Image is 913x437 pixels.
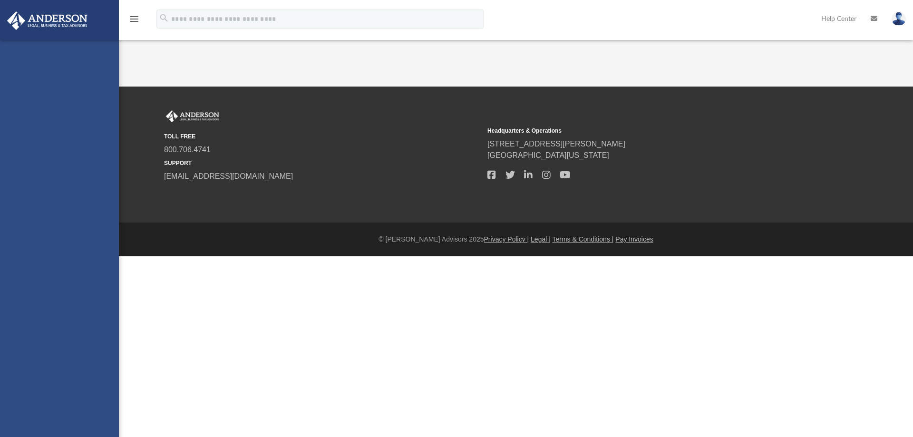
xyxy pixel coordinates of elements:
small: SUPPORT [164,159,481,167]
div: © [PERSON_NAME] Advisors 2025 [119,234,913,244]
small: Headquarters & Operations [487,126,804,135]
a: 800.706.4741 [164,146,211,154]
a: Terms & Conditions | [553,235,614,243]
a: [GEOGRAPHIC_DATA][US_STATE] [487,151,609,159]
img: Anderson Advisors Platinum Portal [4,11,90,30]
a: menu [128,18,140,25]
img: Anderson Advisors Platinum Portal [164,110,221,123]
a: [EMAIL_ADDRESS][DOMAIN_NAME] [164,172,293,180]
a: Privacy Policy | [484,235,529,243]
a: Legal | [531,235,551,243]
small: TOLL FREE [164,132,481,141]
img: User Pic [892,12,906,26]
a: [STREET_ADDRESS][PERSON_NAME] [487,140,625,148]
i: search [159,13,169,23]
a: Pay Invoices [615,235,653,243]
i: menu [128,13,140,25]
